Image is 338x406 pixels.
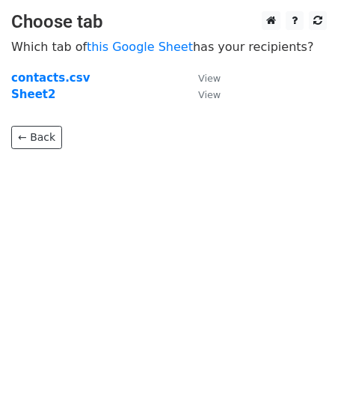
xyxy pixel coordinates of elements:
h3: Choose tab [11,11,327,33]
a: Sheet2 [11,88,55,101]
a: contacts.csv [11,71,90,85]
a: View [183,88,221,101]
a: this Google Sheet [87,40,193,54]
p: Which tab of has your recipients? [11,39,327,55]
a: ← Back [11,126,62,149]
small: View [198,73,221,84]
small: View [198,89,221,100]
a: View [183,71,221,85]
